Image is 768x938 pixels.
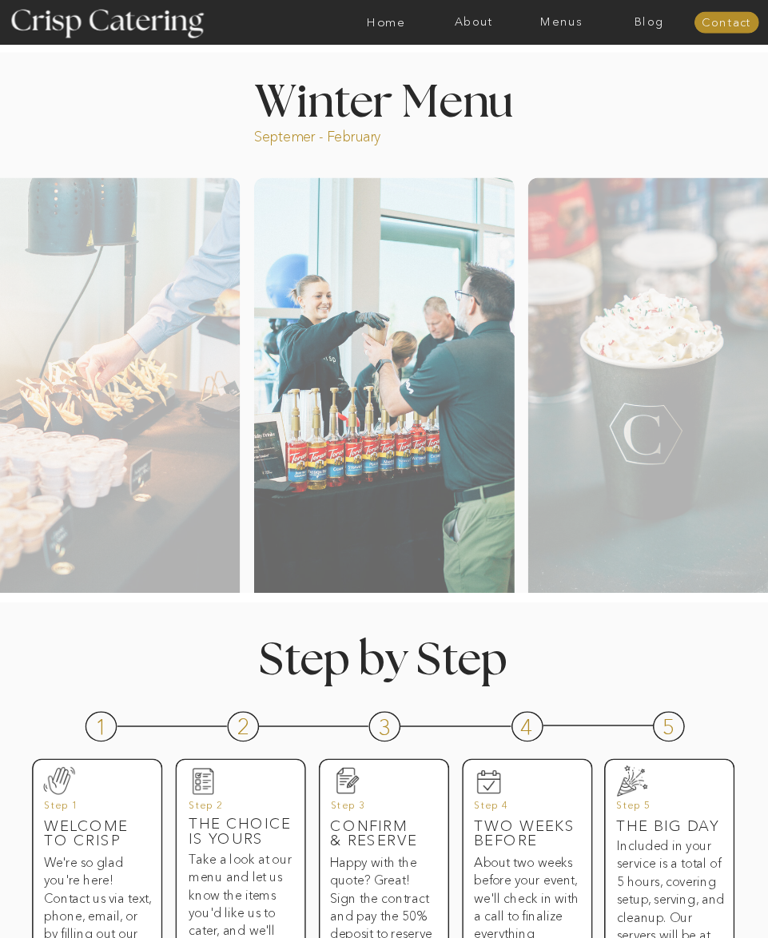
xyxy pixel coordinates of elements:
h3: 1 [95,715,109,733]
h3: 4 [520,715,535,733]
h3: Step 1 [44,800,141,817]
h3: Two weeks before [474,818,579,836]
h3: Welcome to Crisp [44,818,149,836]
a: Home [342,16,430,29]
h3: Step 5 [616,800,713,817]
h3: 3 [378,715,392,733]
h3: The Choice is yours [189,817,293,834]
iframe: podium webchat widget bubble [608,858,768,938]
h3: Step 3 [331,800,428,817]
h3: Confirm & reserve [330,818,448,853]
a: Contact [694,17,759,30]
h1: Winter Menu [206,81,562,118]
p: Septemer - February [254,127,430,141]
h3: Step 2 [189,800,285,817]
a: About [430,16,518,29]
a: Blog [606,16,694,29]
a: Menus [518,16,606,29]
h3: 5 [663,715,677,733]
h3: The big day [616,818,721,836]
h3: 2 [237,714,251,732]
h1: Step by Step [205,638,561,675]
h3: Step 4 [474,800,571,817]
